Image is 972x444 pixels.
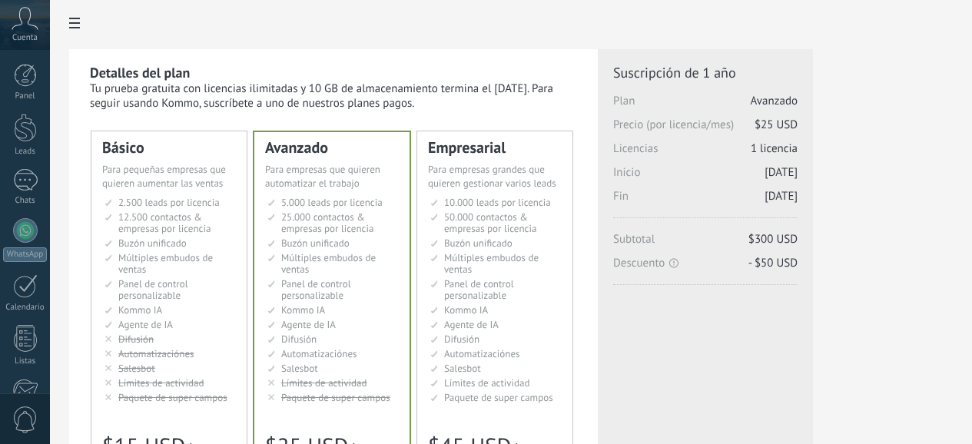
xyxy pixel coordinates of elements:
span: 1 licencia [751,141,798,156]
span: 5.000 leads por licencia [281,196,383,209]
span: Avanzado [751,94,798,108]
span: Panel de control personalizable [281,277,351,302]
span: Inicio [613,165,798,189]
div: Listas [3,356,48,366]
span: Agente de IA [118,318,173,331]
span: Fin [613,189,798,213]
span: Licencias [613,141,798,165]
span: Múltiples embudos de ventas [281,251,376,276]
div: Tu prueba gratuita con licencias ilimitadas y 10 GB de almacenamiento termina el [DATE]. Para seg... [90,81,579,111]
span: Kommo IA [281,303,325,316]
span: [DATE] [765,165,798,180]
span: Automatizaciónes [444,347,520,360]
div: Leads [3,147,48,157]
span: $25 USD [755,118,798,132]
span: Paquete de super campos [118,391,227,404]
span: Para pequeñas empresas que quieren aumentar las ventas [102,163,226,190]
span: Precio (por licencia/mes) [613,118,798,141]
span: - $50 USD [748,256,798,270]
span: Agente de IA [281,318,336,331]
div: Empresarial [428,140,562,155]
span: Kommo IA [444,303,488,316]
span: Suscripción de 1 año [613,64,798,81]
span: Subtotal [613,232,798,256]
span: 50.000 contactos & empresas por licencia [444,210,536,235]
span: $300 USD [748,232,798,247]
span: Paquete de super campos [444,391,553,404]
span: Salesbot [118,362,155,375]
span: Panel de control personalizable [118,277,188,302]
span: Para empresas grandes que quieren gestionar varios leads [428,163,556,190]
div: WhatsApp [3,247,47,262]
span: Buzón unificado [444,237,513,250]
span: 25.000 contactos & empresas por licencia [281,210,373,235]
span: Difusión [444,333,479,346]
span: Múltiples embudos de ventas [444,251,539,276]
span: Descuento [613,256,798,270]
span: Plan [613,94,798,118]
span: Límites de actividad [118,376,204,389]
div: Calendario [3,303,48,313]
span: Para empresas que quieren automatizar el trabajo [265,163,380,190]
div: Avanzado [265,140,399,155]
span: Cuenta [12,33,38,43]
span: 10.000 leads por licencia [444,196,551,209]
b: Detalles del plan [90,64,190,81]
div: Chats [3,196,48,206]
span: Automatizaciónes [118,347,194,360]
span: [DATE] [765,189,798,204]
span: Límites de actividad [281,376,367,389]
span: Buzón unificado [118,237,187,250]
span: Límites de actividad [444,376,530,389]
span: Múltiples embudos de ventas [118,251,213,276]
span: Kommo IA [118,303,162,316]
span: Buzón unificado [281,237,350,250]
div: Panel [3,91,48,101]
span: Agente de IA [444,318,499,331]
span: Automatizaciónes [281,347,357,360]
span: 12.500 contactos & empresas por licencia [118,210,211,235]
div: Básico [102,140,236,155]
span: 2.500 leads por licencia [118,196,220,209]
span: Salesbot [281,362,318,375]
span: Panel de control personalizable [444,277,514,302]
span: Difusión [118,333,154,346]
span: Difusión [281,333,317,346]
span: Paquete de super campos [281,391,390,404]
span: Salesbot [444,362,481,375]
